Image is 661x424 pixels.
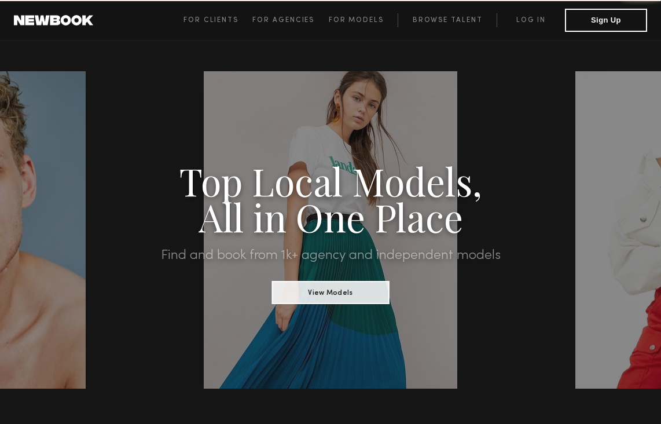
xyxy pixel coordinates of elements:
[50,248,612,262] h2: Find and book from 1k+ agency and independent models
[183,13,252,27] a: For Clients
[272,285,390,298] a: View Models
[252,13,328,27] a: For Agencies
[252,17,314,24] span: For Agencies
[50,163,612,235] h1: Top Local Models, All in One Place
[497,13,565,27] a: Log in
[329,17,384,24] span: For Models
[272,281,390,304] button: View Models
[398,13,497,27] a: Browse Talent
[183,17,238,24] span: For Clients
[565,9,647,32] button: Sign Up
[329,13,398,27] a: For Models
